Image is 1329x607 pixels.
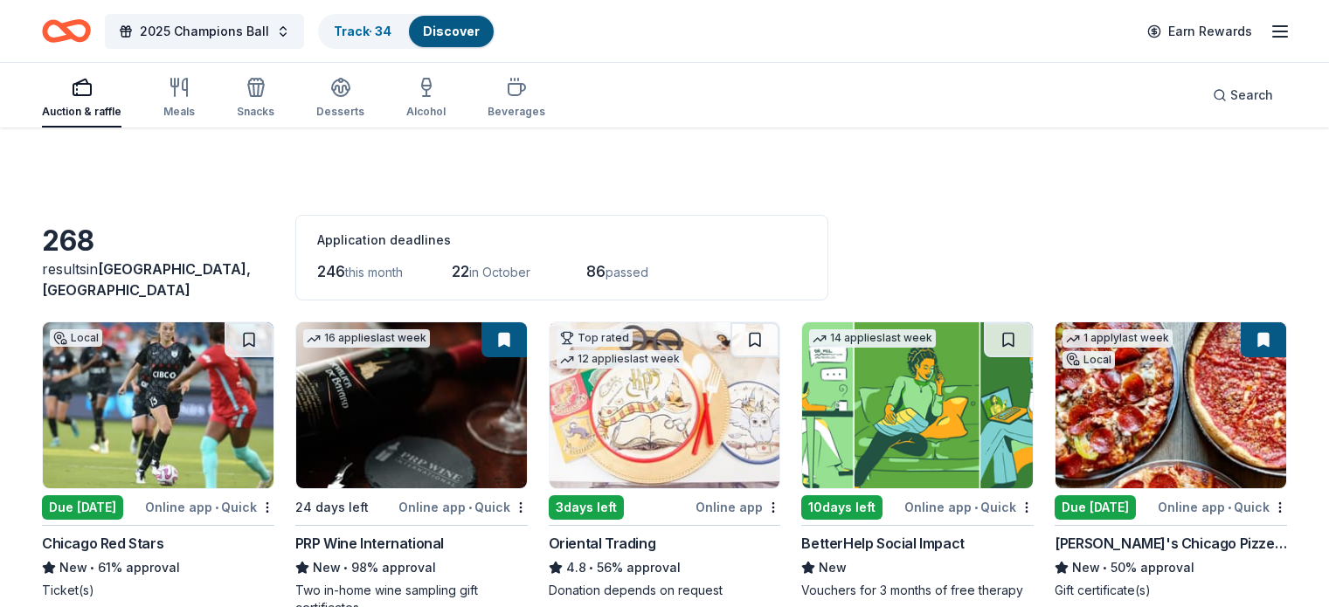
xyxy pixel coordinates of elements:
[59,557,87,578] span: New
[801,321,1034,599] a: Image for BetterHelp Social Impact14 applieslast week10days leftOnline app•QuickBetterHelp Social...
[1063,329,1173,348] div: 1 apply last week
[557,329,633,347] div: Top rated
[1228,500,1231,514] span: •
[801,495,883,520] div: 10 days left
[42,105,121,119] div: Auction & raffle
[43,322,273,488] img: Image for Chicago Red Stars
[105,14,304,49] button: 2025 Champions Ball
[452,262,469,280] span: 22
[345,265,403,279] span: this month
[145,496,274,518] div: Online app Quick
[296,322,527,488] img: Image for PRP Wine International
[42,70,121,128] button: Auction & raffle
[801,582,1034,599] div: Vouchers for 3 months of free therapy
[586,262,606,280] span: 86
[469,265,530,279] span: in October
[303,329,430,348] div: 16 applies last week
[606,265,648,279] span: passed
[237,105,274,119] div: Snacks
[398,496,528,518] div: Online app Quick
[90,561,94,575] span: •
[589,561,593,575] span: •
[1063,351,1115,369] div: Local
[1137,16,1263,47] a: Earn Rewards
[557,350,683,369] div: 12 applies last week
[1055,533,1287,554] div: [PERSON_NAME]'s Chicago Pizzeria & Pub
[468,500,472,514] span: •
[42,260,251,299] span: [GEOGRAPHIC_DATA], [GEOGRAPHIC_DATA]
[406,105,446,119] div: Alcohol
[295,497,369,518] div: 24 days left
[42,533,163,554] div: Chicago Red Stars
[334,24,391,38] a: Track· 34
[1230,85,1273,106] span: Search
[42,495,123,520] div: Due [DATE]
[696,496,780,518] div: Online app
[566,557,586,578] span: 4.8
[42,557,274,578] div: 61% approval
[42,259,274,300] div: results
[237,70,274,128] button: Snacks
[215,500,218,514] span: •
[488,105,545,119] div: Beverages
[1199,78,1287,113] button: Search
[42,10,91,52] a: Home
[1055,557,1287,578] div: 50% approval
[140,21,269,42] span: 2025 Champions Ball
[1055,321,1287,599] a: Image for Georgio's Chicago Pizzeria & Pub1 applylast weekLocalDue [DATE]Online app•Quick[PERSON_...
[316,105,364,119] div: Desserts
[549,582,781,599] div: Donation depends on request
[549,557,781,578] div: 56% approval
[819,557,847,578] span: New
[974,500,978,514] span: •
[316,70,364,128] button: Desserts
[42,224,274,259] div: 268
[549,321,781,599] a: Image for Oriental TradingTop rated12 applieslast week3days leftOnline appOriental Trading4.8•56%...
[1072,557,1100,578] span: New
[313,557,341,578] span: New
[50,329,102,347] div: Local
[801,533,964,554] div: BetterHelp Social Impact
[1158,496,1287,518] div: Online app Quick
[1104,561,1108,575] span: •
[488,70,545,128] button: Beverages
[163,70,195,128] button: Meals
[163,105,195,119] div: Meals
[904,496,1034,518] div: Online app Quick
[1056,322,1286,488] img: Image for Georgio's Chicago Pizzeria & Pub
[295,533,444,554] div: PRP Wine International
[406,70,446,128] button: Alcohol
[317,230,806,251] div: Application deadlines
[549,495,624,520] div: 3 days left
[42,321,274,599] a: Image for Chicago Red StarsLocalDue [DATE]Online app•QuickChicago Red StarsNew•61% approvalTicket(s)
[42,582,274,599] div: Ticket(s)
[1055,582,1287,599] div: Gift certificate(s)
[295,557,528,578] div: 98% approval
[423,24,480,38] a: Discover
[802,322,1033,488] img: Image for BetterHelp Social Impact
[1055,495,1136,520] div: Due [DATE]
[318,14,495,49] button: Track· 34Discover
[809,329,936,348] div: 14 applies last week
[343,561,348,575] span: •
[42,260,251,299] span: in
[550,322,780,488] img: Image for Oriental Trading
[549,533,656,554] div: Oriental Trading
[317,262,345,280] span: 246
